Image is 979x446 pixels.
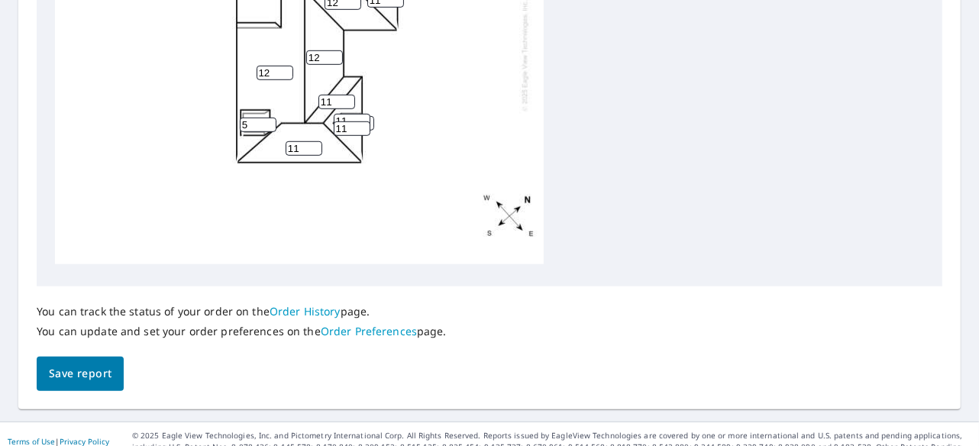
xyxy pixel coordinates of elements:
[270,304,341,318] a: Order History
[49,364,111,383] span: Save report
[37,325,447,338] p: You can update and set your order preferences on the page.
[37,357,124,391] button: Save report
[321,324,417,338] a: Order Preferences
[8,437,109,446] p: |
[37,305,447,318] p: You can track the status of your order on the page.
